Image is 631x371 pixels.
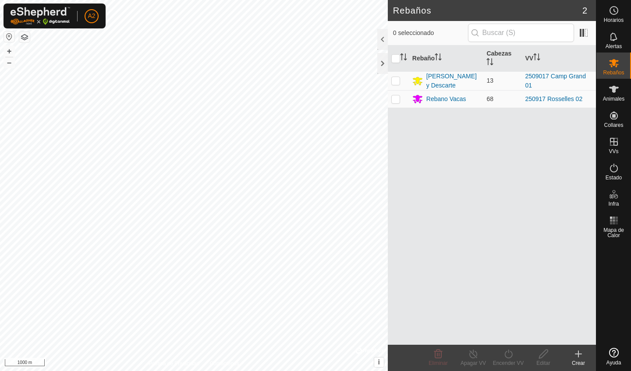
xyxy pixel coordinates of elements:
img: Logo Gallagher [11,7,70,25]
p-sorticon: Activar para ordenar [533,55,540,62]
span: Rebaños [603,70,624,75]
span: 68 [486,95,493,102]
a: Contáctenos [209,360,239,367]
span: Animales [603,96,624,101]
button: + [4,46,14,56]
th: VV [521,45,596,72]
th: Rebaño [409,45,483,72]
h2: Rebaños [393,5,582,16]
div: Editar [526,359,561,367]
th: Cabezas [483,45,521,72]
a: 250917 Rosselles 02 [525,95,582,102]
a: Política de Privacidad [149,360,199,367]
p-sorticon: Activar para ordenar [486,59,493,66]
span: 2 [582,4,587,17]
span: VVs [609,149,618,154]
button: i [374,357,384,367]
button: Restablecer Mapa [4,31,14,42]
span: Estado [606,175,622,180]
a: 2509017 Camp Grand 01 [525,73,586,89]
span: Ayuda [606,360,621,365]
div: Crear [561,359,596,367]
span: Alertas [606,44,622,49]
span: i [378,358,380,366]
button: Capas del Mapa [19,32,30,42]
div: Apagar VV [456,359,491,367]
p-sorticon: Activar para ordenar [435,55,442,62]
p-sorticon: Activar para ordenar [400,55,407,62]
div: Encender VV [491,359,526,367]
a: Ayuda [596,344,631,369]
span: Eliminar [429,360,447,366]
button: – [4,57,14,68]
span: Mapa de Calor [599,227,629,238]
span: Collares [604,122,623,128]
span: 13 [486,77,493,84]
span: A2 [88,11,95,21]
span: 0 seleccionado [393,28,468,38]
span: Infra [608,201,619,206]
div: [PERSON_NAME] y Descarte [426,72,480,90]
span: Horarios [604,17,624,23]
div: Rebano Vacas [426,94,466,104]
input: Buscar (S) [468,24,574,42]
